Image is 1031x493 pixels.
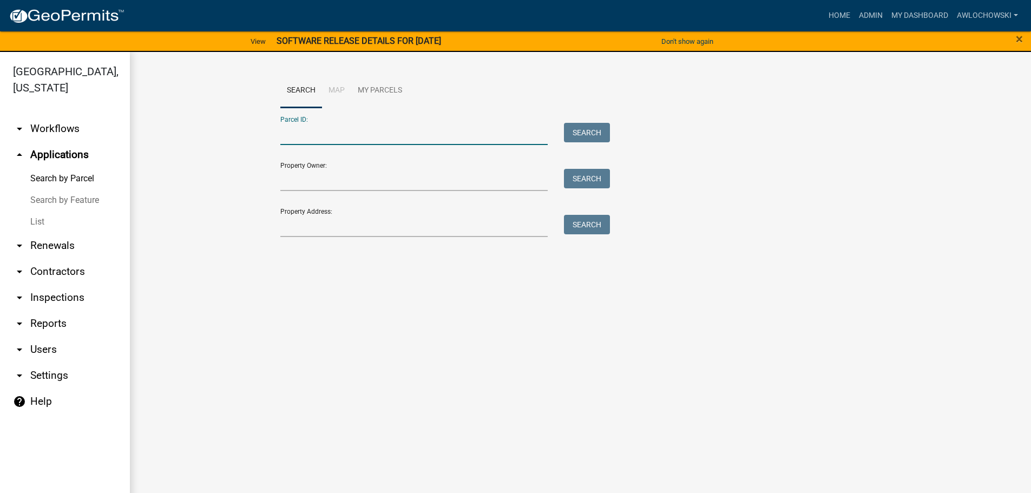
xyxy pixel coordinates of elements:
[564,169,610,188] button: Search
[13,395,26,408] i: help
[13,343,26,356] i: arrow_drop_down
[280,74,322,108] a: Search
[13,291,26,304] i: arrow_drop_down
[13,265,26,278] i: arrow_drop_down
[13,239,26,252] i: arrow_drop_down
[13,317,26,330] i: arrow_drop_down
[855,5,887,26] a: Admin
[564,123,610,142] button: Search
[564,215,610,234] button: Search
[277,36,441,46] strong: SOFTWARE RELEASE DETAILS FOR [DATE]
[351,74,409,108] a: My Parcels
[953,5,1022,26] a: awlochowski
[1016,32,1023,45] button: Close
[13,122,26,135] i: arrow_drop_down
[824,5,855,26] a: Home
[13,369,26,382] i: arrow_drop_down
[887,5,953,26] a: My Dashboard
[13,148,26,161] i: arrow_drop_up
[657,32,718,50] button: Don't show again
[1016,31,1023,47] span: ×
[246,32,270,50] a: View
